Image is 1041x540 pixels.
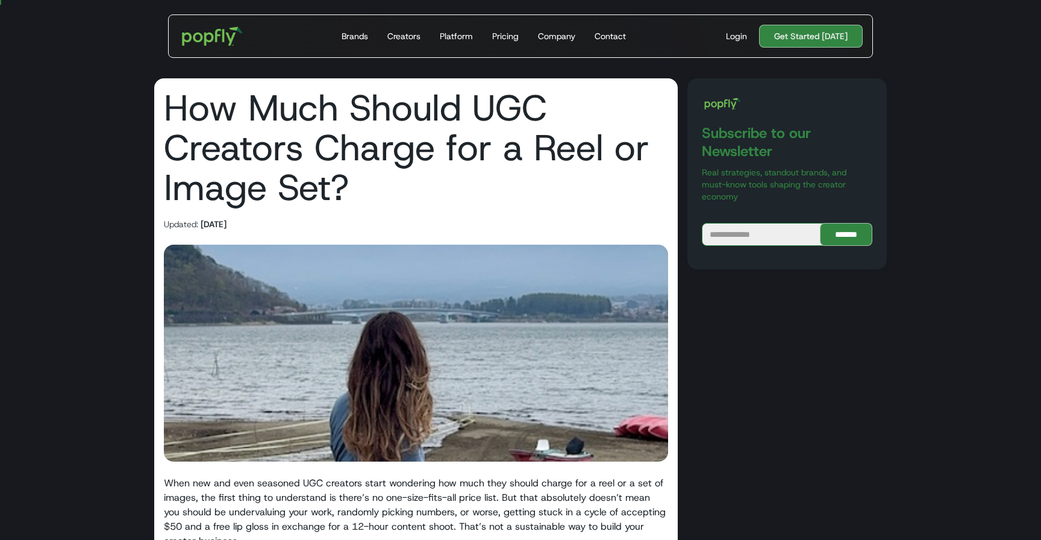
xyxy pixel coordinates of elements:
[533,15,580,57] a: Company
[342,30,368,42] div: Brands
[387,30,420,42] div: Creators
[492,30,519,42] div: Pricing
[590,15,631,57] a: Contact
[487,15,524,57] a: Pricing
[702,124,872,160] h3: Subscribe to our Newsletter
[595,30,626,42] div: Contact
[702,166,872,202] p: Real strategies, standout brands, and must-know tools shaping the creator economy
[164,218,198,230] div: Updated:
[440,30,473,42] div: Platform
[383,15,425,57] a: Creators
[726,30,747,42] div: Login
[721,30,752,42] a: Login
[435,15,478,57] a: Platform
[337,15,373,57] a: Brands
[759,25,863,48] a: Get Started [DATE]
[538,30,575,42] div: Company
[201,218,227,230] div: [DATE]
[702,223,872,246] form: Blog Subscribe
[164,88,668,207] h1: How Much Should UGC Creators Charge for a Reel or Image Set?
[173,18,251,54] a: home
